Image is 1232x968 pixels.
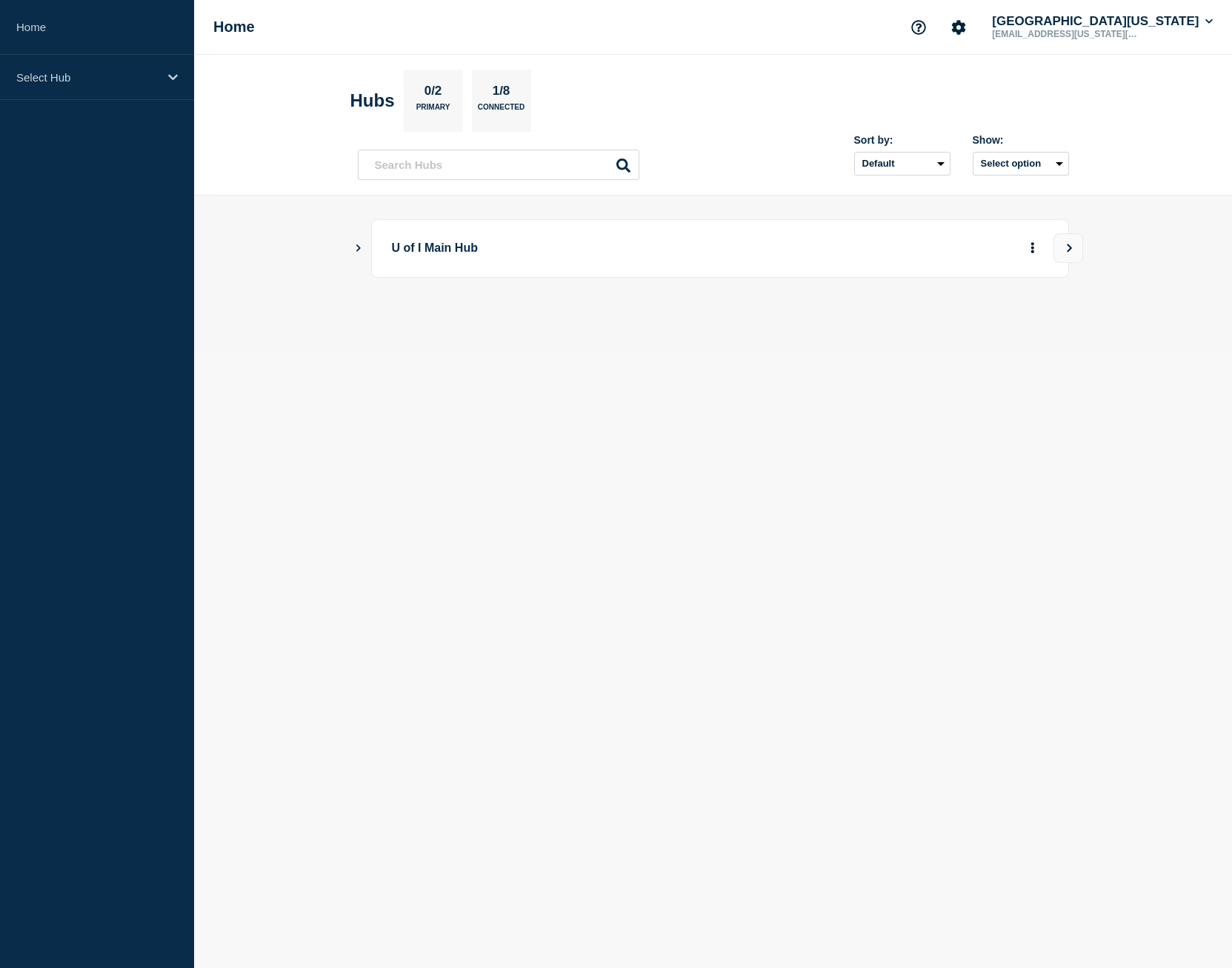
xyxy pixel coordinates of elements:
[989,14,1216,29] button: [GEOGRAPHIC_DATA][US_STATE]
[854,134,950,146] div: Sort by:
[1023,235,1042,262] button: More actions
[355,243,362,254] button: Show Connected Hubs
[903,12,934,43] button: Support
[213,19,255,36] h1: Home
[416,103,450,119] p: Primary
[16,71,159,84] p: Select Hub
[1053,233,1083,263] button: View
[487,84,516,103] p: 1/8
[350,90,395,111] h2: Hubs
[392,235,802,262] p: U of I Main Hub
[419,84,447,103] p: 0/2
[854,152,950,176] select: Sort by
[943,12,974,43] button: Account settings
[989,29,1143,39] p: [EMAIL_ADDRESS][US_STATE][DOMAIN_NAME]
[973,134,1069,146] div: Show:
[358,150,639,180] input: Search Hubs
[478,103,525,119] p: Connected
[973,152,1069,176] button: Select option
